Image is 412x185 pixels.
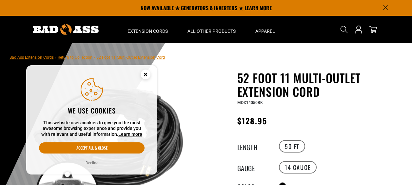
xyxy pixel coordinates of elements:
[237,71,398,98] h1: 52 Foot 11 Multi-Outlet Extension Cord
[94,55,95,60] span: ›
[279,161,317,174] label: 14 Gauge
[279,140,305,153] label: 50 FT
[187,28,236,34] span: All Other Products
[84,160,100,166] button: Decline
[96,55,165,60] span: 52 Foot 11 Multi-Outlet Extension Cord
[237,100,263,105] span: MOX14050BK
[118,16,178,43] summary: Extension Cords
[58,55,92,60] a: Return to Collection
[245,16,285,43] summary: Apparel
[178,16,245,43] summary: All Other Products
[33,24,99,35] img: Bad Ass Extension Cords
[10,55,54,60] a: Bad Ass Extension Cords
[55,55,56,60] span: ›
[237,163,270,172] legend: Gauge
[39,142,145,154] button: Accept all & close
[237,115,267,127] span: $128.95
[255,28,275,34] span: Apparel
[118,132,142,137] a: Learn more
[26,65,157,175] aside: Cookie Consent
[39,120,145,137] p: This website uses cookies to give you the most awesome browsing experience and provide you with r...
[339,24,349,35] summary: Search
[128,28,168,34] span: Extension Cords
[10,53,165,61] nav: breadcrumbs
[237,142,270,151] legend: Length
[39,106,145,115] h2: We use cookies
